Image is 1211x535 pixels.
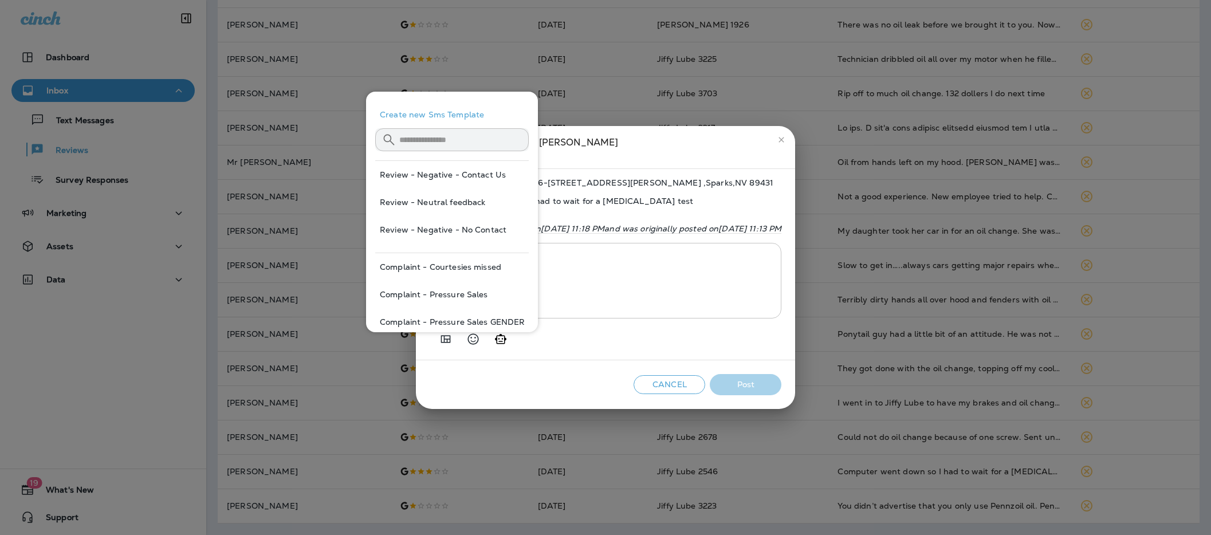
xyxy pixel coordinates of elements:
button: Complaint - Courtesies missed [375,253,529,281]
button: Review - Negative - Contact Us [375,161,529,188]
button: Complaint - Pressure Sales GENDER [375,308,529,336]
button: Review - Neutral feedback [375,188,529,216]
button: Cancel [634,375,705,394]
button: Create new Sms Template [375,101,529,128]
button: Complaint - Pressure Sales [375,281,529,308]
button: Generate AI response [489,328,512,351]
span: Computer went down so I had to wait for a [MEDICAL_DATA] test [430,187,782,215]
button: Select an emoji [462,328,485,351]
button: close [772,131,791,149]
p: This review was changed on [DATE] 11:18 PM [430,224,782,233]
button: Add in a premade template [434,328,457,351]
span: Jiffy Lube 2546 - [STREET_ADDRESS][PERSON_NAME] , Sparks , NV 89431 [482,178,773,188]
span: and was originally posted on [DATE] 11:13 PM [604,223,781,234]
button: Review - Negative - No Contact [375,216,529,243]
